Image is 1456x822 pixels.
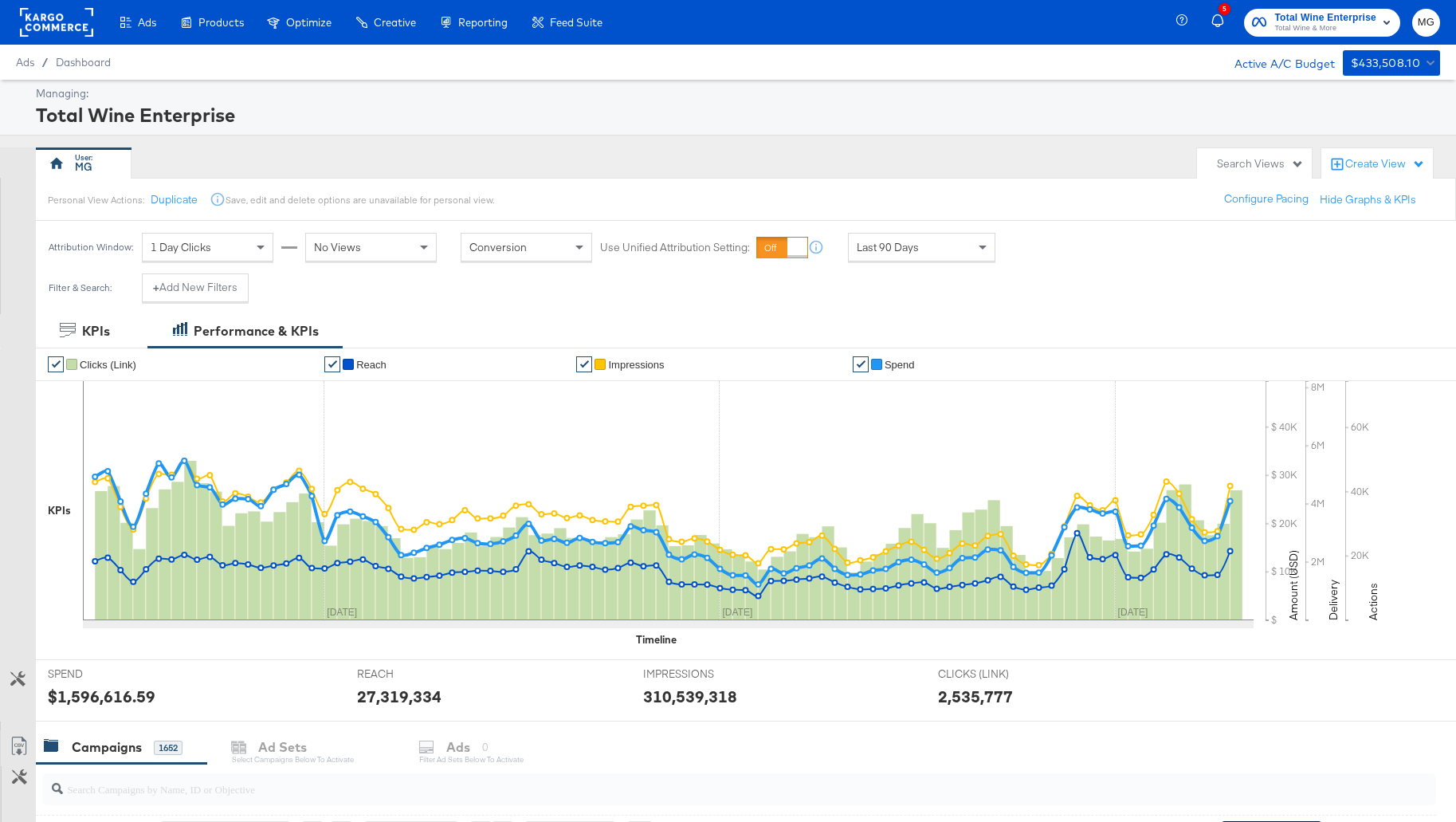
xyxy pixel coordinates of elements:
strong: + [153,280,159,295]
span: No Views [314,240,361,254]
div: Search Views [1217,156,1304,171]
button: MG [1412,9,1440,37]
div: Create View [1345,156,1425,172]
span: Conversion [469,240,527,254]
div: Timeline [636,632,677,647]
div: Personal View Actions: [48,194,144,206]
div: Active A/C Budget [1218,50,1335,74]
span: Optimize [286,16,332,29]
div: 310,539,318 [643,685,737,708]
text: Actions [1366,583,1380,620]
div: Total Wine Enterprise [36,101,1436,128]
span: REACH [357,667,477,682]
div: Managing: [36,86,1436,101]
label: Use Unified Attribution Setting: [600,240,750,255]
span: MG [1419,14,1434,32]
button: $433,508.10 [1343,50,1440,76]
a: ✔ [48,356,64,372]
span: Spend [885,359,915,371]
button: Configure Pacing [1213,185,1320,214]
span: Creative [374,16,416,29]
button: +Add New Filters [142,273,249,302]
span: Total Wine & More [1274,22,1376,35]
input: Search Campaigns by Name, ID or Objective [63,767,1309,798]
div: $1,596,616.59 [48,685,155,708]
a: ✔ [576,356,592,372]
span: Reporting [458,16,508,29]
div: Attribution Window: [48,242,134,253]
text: Amount (USD) [1286,550,1301,620]
button: 5 [1209,7,1236,38]
span: Feed Suite [550,16,602,29]
div: 5 [1219,3,1230,15]
span: Reach [356,359,387,371]
div: 27,319,334 [357,685,442,708]
a: ✔ [853,356,869,372]
div: Save, edit and delete options are unavailable for personal view. [226,194,494,206]
div: $433,508.10 [1351,53,1420,73]
span: / [34,56,56,69]
div: KPIs [82,322,110,340]
text: Delivery [1326,580,1340,620]
button: Total Wine EnterpriseTotal Wine & More [1244,9,1400,37]
div: Campaigns [72,738,142,757]
a: Dashboard [56,56,111,69]
div: KPIs [48,503,71,518]
div: Filter & Search: [48,282,112,293]
a: ✔ [324,356,340,372]
div: 1652 [154,741,182,755]
button: Duplicate [151,192,198,207]
span: Products [198,16,244,29]
span: 1 Day Clicks [151,240,211,254]
span: Total Wine Enterprise [1274,10,1376,26]
span: IMPRESSIONS [643,667,763,682]
span: Last 90 Days [857,240,919,254]
span: Ads [138,16,156,29]
div: MG [75,159,92,175]
button: Hide Graphs & KPIs [1320,192,1416,207]
span: Clicks (Link) [80,359,136,371]
span: Ads [16,56,34,69]
span: CLICKS (LINK) [938,667,1058,682]
div: Performance & KPIs [194,322,319,340]
span: Impressions [608,359,664,371]
div: 2,535,777 [938,685,1013,708]
span: SPEND [48,667,167,682]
